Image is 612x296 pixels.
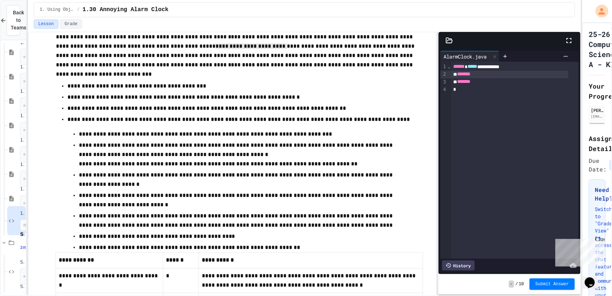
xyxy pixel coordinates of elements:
span: Submit Answer [535,281,569,287]
span: Sub Plan 1 [20,231,24,238]
div: My Account [588,3,610,19]
span: 30 min [20,220,40,231]
span: Social Media Mention Analyzer [20,284,24,290]
span: / [516,281,518,287]
div: AlarmClock.java [440,53,490,60]
span: No time set [20,268,41,285]
span: Fold line [447,64,451,69]
span: 10 [519,281,524,287]
span: No time set [20,49,41,65]
div: AlarmClock.java [440,51,499,62]
div: History [442,260,475,271]
div: Chat with us now!Close [3,3,49,46]
h2: Assignment Details [589,133,606,154]
div: 2 [440,71,447,78]
button: Lesson [34,19,58,29]
span: No time set [20,73,41,90]
span: 1.25. Multiple Choice Exercises for Unit 1b (1.9-1.15) [20,137,24,144]
span: / [77,7,80,13]
h2: Your Progress [589,81,606,101]
span: 1.23. Toggle Mixed Up or Write Code Practice 1b (1.7-1.15) [20,89,24,95]
div: 1 [440,63,447,71]
span: Due Date: [589,156,607,174]
span: 1.22. Coding Practice 1b (1.7-1.15) [20,64,24,70]
button: Grade [60,19,82,29]
span: 2 items [20,245,35,250]
span: No time set [20,146,41,163]
iframe: chat widget [552,236,605,267]
span: 1. Using Objects and Methods [40,7,74,13]
button: Submit Answer [530,278,575,290]
span: Social Media Hashtag [20,259,24,266]
span: 1.22. Mixed Up Code Practice 1b (1.7-1.15) [20,40,24,46]
span: 1.24. Coding Practice 1b (1.7-1.15) [20,113,24,119]
span: No time set [20,98,41,114]
span: 1.30 Annoying Alarm Clock [20,211,24,217]
span: Back to Teams [11,9,26,32]
span: No time set [20,171,41,187]
h3: Need Help? [595,185,599,203]
div: 4 [440,86,447,93]
span: 1.26. Practice Test for Objects (1.12-1.14) [20,162,24,168]
span: No time set [20,122,41,138]
span: No time set [20,195,41,212]
span: 1.30 Annoying Alarm Clock [82,5,169,14]
button: Back to Teams [6,5,20,36]
iframe: chat widget [582,267,605,289]
div: [PERSON_NAME] [591,107,603,113]
span: - [509,281,514,288]
div: [EMAIL_ADDRESS][DOMAIN_NAME] [591,114,603,119]
div: 3 [440,79,447,86]
span: 1.28. Unit 1 Free Response Question (FRQ) Practice [20,186,24,192]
